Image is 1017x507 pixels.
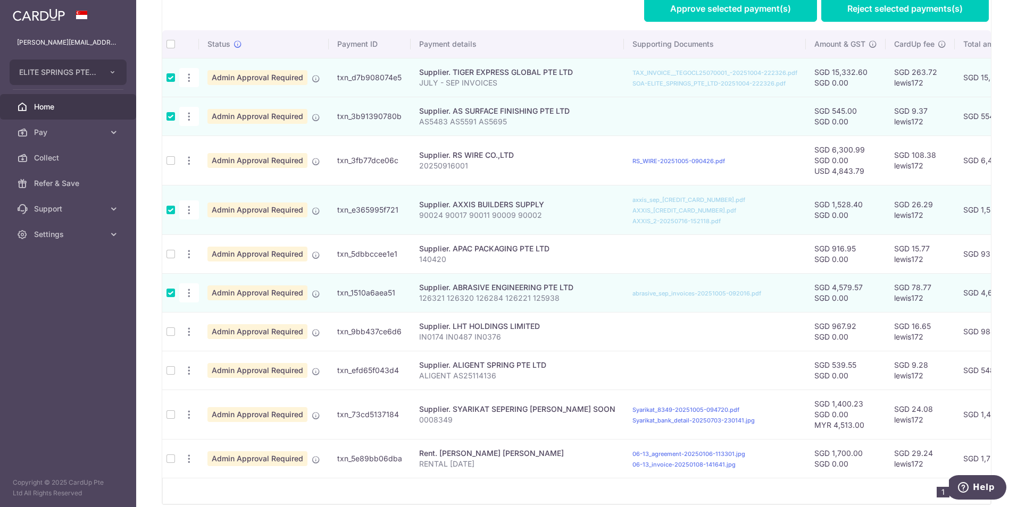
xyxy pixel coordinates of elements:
td: txn_1510a6aea51 [329,273,411,312]
p: AS5483 AS5591 AS5695 [419,116,615,127]
td: SGD 539.55 SGD 0.00 [806,351,886,390]
td: txn_5dbbccee1e1 [329,234,411,273]
th: Payment details [411,30,624,58]
td: SGD 263.72 lewis172 [886,58,955,97]
td: txn_5e89bb06dba [329,439,411,478]
li: 1 [937,487,949,497]
p: ALIGENT AS25114136 [419,370,615,381]
span: Pay [34,127,104,138]
span: Admin Approval Required [207,451,307,466]
td: txn_d7b908074e5 [329,58,411,97]
td: SGD 16.65 lewis172 [886,312,955,351]
p: 20250916001 [419,160,615,171]
td: SGD 108.38 lewis172 [886,136,955,185]
td: SGD 4,579.57 SGD 0.00 [806,273,886,312]
span: Home [34,102,104,112]
td: txn_3b91390780b [329,97,411,136]
div: Supplier. TIGER EXPRESS GLOBAL PTE LTD [419,67,615,78]
div: Supplier. LHT HOLDINGS LIMITED [419,321,615,332]
iframe: Opens a widget where you can find more information [949,475,1006,502]
a: 06-13_invoice-20250108-141641.jpg [632,461,736,468]
td: SGD 1,528.40 SGD 0.00 [806,185,886,234]
p: 140420 [419,254,615,265]
span: Admin Approval Required [207,324,307,339]
div: Supplier. RS WIRE CO.,LTD [419,150,615,160]
span: Admin Approval Required [207,407,307,422]
p: RENTAL [DATE] [419,459,615,469]
span: Settings [34,229,104,240]
td: SGD 1,400.23 SGD 0.00 MYR 4,513.00 [806,390,886,439]
span: Admin Approval Required [207,285,307,300]
span: CardUp fee [894,39,935,49]
td: txn_efd65f043d4 [329,351,411,390]
span: Collect [34,153,104,163]
div: Supplier. ABRASIVE ENGINEERING PTE LTD [419,282,615,293]
td: txn_73cd5137184 [329,390,411,439]
div: Supplier. AS SURFACE FINISHING PTE LTD [419,106,615,116]
a: abrasive_sep_invoices-20251005-092016.pdf [632,290,761,297]
a: 06-13_agreement-20250106-113301.jpg [632,450,745,458]
span: Status [207,39,230,49]
th: Payment ID [329,30,411,58]
td: SGD 9.28 lewis172 [886,351,955,390]
td: SGD 6,300.99 SGD 0.00 USD 4,843.79 [806,136,886,185]
td: SGD 9.37 lewis172 [886,97,955,136]
div: Rent. [PERSON_NAME] [PERSON_NAME] [419,448,615,459]
p: 126321 126320 126284 126221 125938 [419,293,615,303]
td: SGD 15.77 lewis172 [886,234,955,273]
span: Admin Approval Required [207,247,307,261]
span: ELITE SPRINGS PTE. LTD. [19,67,98,78]
p: [PERSON_NAME][EMAIL_ADDRESS][DOMAIN_NAME] [17,37,119,48]
div: Supplier. AXXIS BUILDERS SUPPLY [419,199,615,210]
span: Amount & GST [814,39,865,49]
a: AXXIS_2-20250716-152118.pdf [632,217,721,225]
a: TAX_INVOICE__TEGOCL25070001_-20251004-222326.pdf [632,69,797,77]
td: txn_9bb437ce6d6 [329,312,411,351]
td: SGD 916.95 SGD 0.00 [806,234,886,273]
span: Support [34,204,104,214]
span: Admin Approval Required [207,109,307,124]
nav: pager [937,478,990,504]
p: IN0174 IN0487 IN0376 [419,332,615,342]
a: Syarikat_bank_detail-20250703-230141.jpg [632,417,755,424]
span: Admin Approval Required [207,70,307,85]
td: SGD 545.00 SGD 0.00 [806,97,886,136]
span: Admin Approval Required [207,202,307,217]
button: ELITE SPRINGS PTE. LTD. [10,60,127,85]
td: SGD 29.24 lewis172 [886,439,955,478]
td: SGD 24.08 lewis172 [886,390,955,439]
div: Supplier. SYARIKAT SEPERING [PERSON_NAME] SOON [419,404,615,415]
td: SGD 967.92 SGD 0.00 [806,312,886,351]
td: SGD 78.77 lewis172 [886,273,955,312]
span: Total amt. [963,39,998,49]
a: axxis_sep_[CREDIT_CARD_NUMBER].pdf [632,196,745,204]
th: Supporting Documents [624,30,806,58]
p: 90024 90017 90011 90009 90002 [419,210,615,221]
span: Refer & Save [34,178,104,189]
p: 0008349 [419,415,615,425]
a: RS_WIRE-20251005-090426.pdf [632,157,725,165]
span: Admin Approval Required [207,153,307,168]
div: Supplier. ALIGENT SPRING PTE LTD [419,360,615,370]
td: SGD 26.29 lewis172 [886,185,955,234]
img: CardUp [13,9,65,21]
span: Admin Approval Required [207,363,307,378]
div: Supplier. APAC PACKAGING PTE LTD [419,243,615,254]
td: txn_3fb77dce06c [329,136,411,185]
a: Syarikat_8349-20251005-094720.pdf [632,406,739,413]
td: SGD 15,332.60 SGD 0.00 [806,58,886,97]
a: SOA-ELITE_SPRINGS_PTE_LTD-20251004-222326.pdf [632,80,786,87]
p: JULY - SEP INVOICES [419,78,615,88]
td: SGD 1,700.00 SGD 0.00 [806,439,886,478]
a: AXXIS_[CREDIT_CARD_NUMBER].pdf [632,207,736,214]
td: txn_e365995f721 [329,185,411,234]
